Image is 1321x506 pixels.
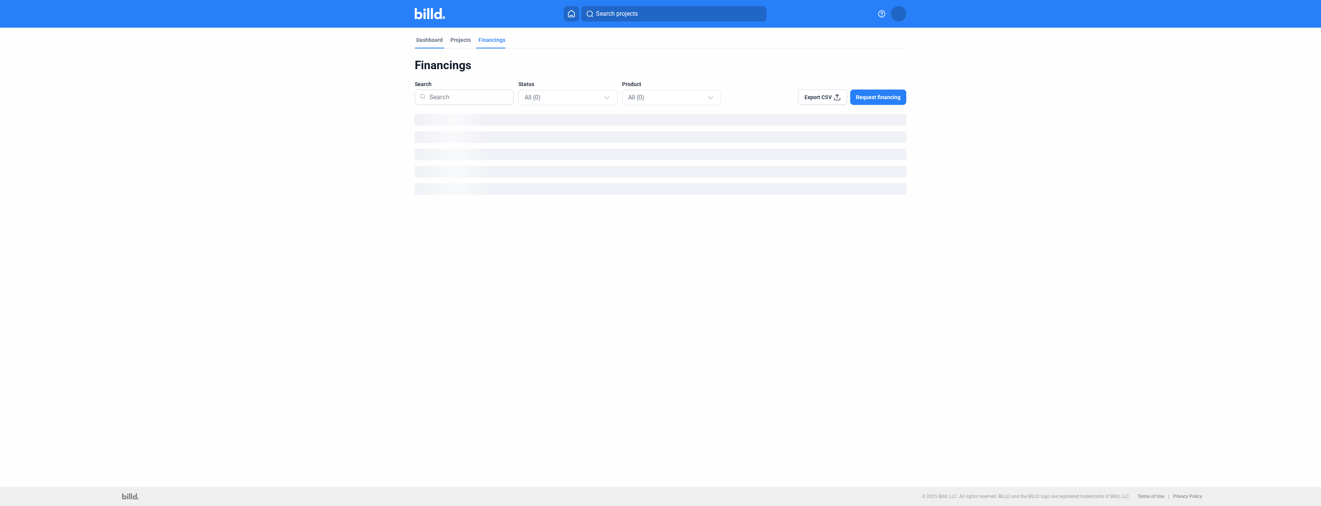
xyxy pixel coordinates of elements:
[415,131,906,143] div: loading
[805,93,832,101] span: Export CSV
[415,80,432,88] span: Search
[415,149,906,160] div: loading
[922,494,1130,499] p: © 2025 Billd, LLC. All rights reserved. BILLD and the BILLD logo are registered trademarks of Bil...
[1173,494,1202,499] b: Privacy Policy
[856,93,901,101] span: Request financing
[415,166,906,178] div: loading
[415,58,906,73] div: Financings
[850,90,906,105] button: Request financing
[596,9,638,18] span: Search projects
[628,94,644,101] span: All (0)
[122,493,139,499] img: logo
[622,80,641,88] span: Product
[426,87,509,107] input: Search
[518,80,534,88] span: Status
[450,36,471,44] div: Projects
[798,90,847,105] button: Export CSV
[1138,494,1164,499] b: Terms of Use
[416,36,443,44] div: Dashboard
[415,8,445,19] img: Billd Company Logo
[525,94,541,101] span: All (0)
[415,183,906,195] div: loading
[581,6,766,22] button: Search projects
[478,36,505,44] div: Financings
[1168,494,1169,499] p: |
[415,114,906,126] div: loading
